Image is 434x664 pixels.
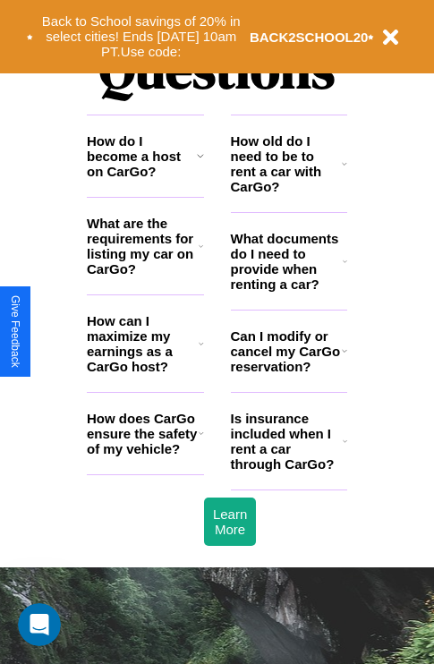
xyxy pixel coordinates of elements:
b: BACK2SCHOOL20 [250,30,369,45]
iframe: Intercom live chat [18,603,61,646]
div: Give Feedback [9,295,21,368]
h3: What documents do I need to provide when renting a car? [231,231,344,292]
button: Learn More [204,498,256,546]
h3: How does CarGo ensure the safety of my vehicle? [87,411,199,456]
h3: Can I modify or cancel my CarGo reservation? [231,328,342,374]
h3: Is insurance included when I rent a car through CarGo? [231,411,343,472]
h3: How old do I need to be to rent a car with CarGo? [231,133,343,194]
h3: How do I become a host on CarGo? [87,133,197,179]
button: Back to School savings of 20% in select cities! Ends [DATE] 10am PT.Use code: [33,9,250,64]
h3: How can I maximize my earnings as a CarGo host? [87,313,199,374]
h3: What are the requirements for listing my car on CarGo? [87,216,199,277]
